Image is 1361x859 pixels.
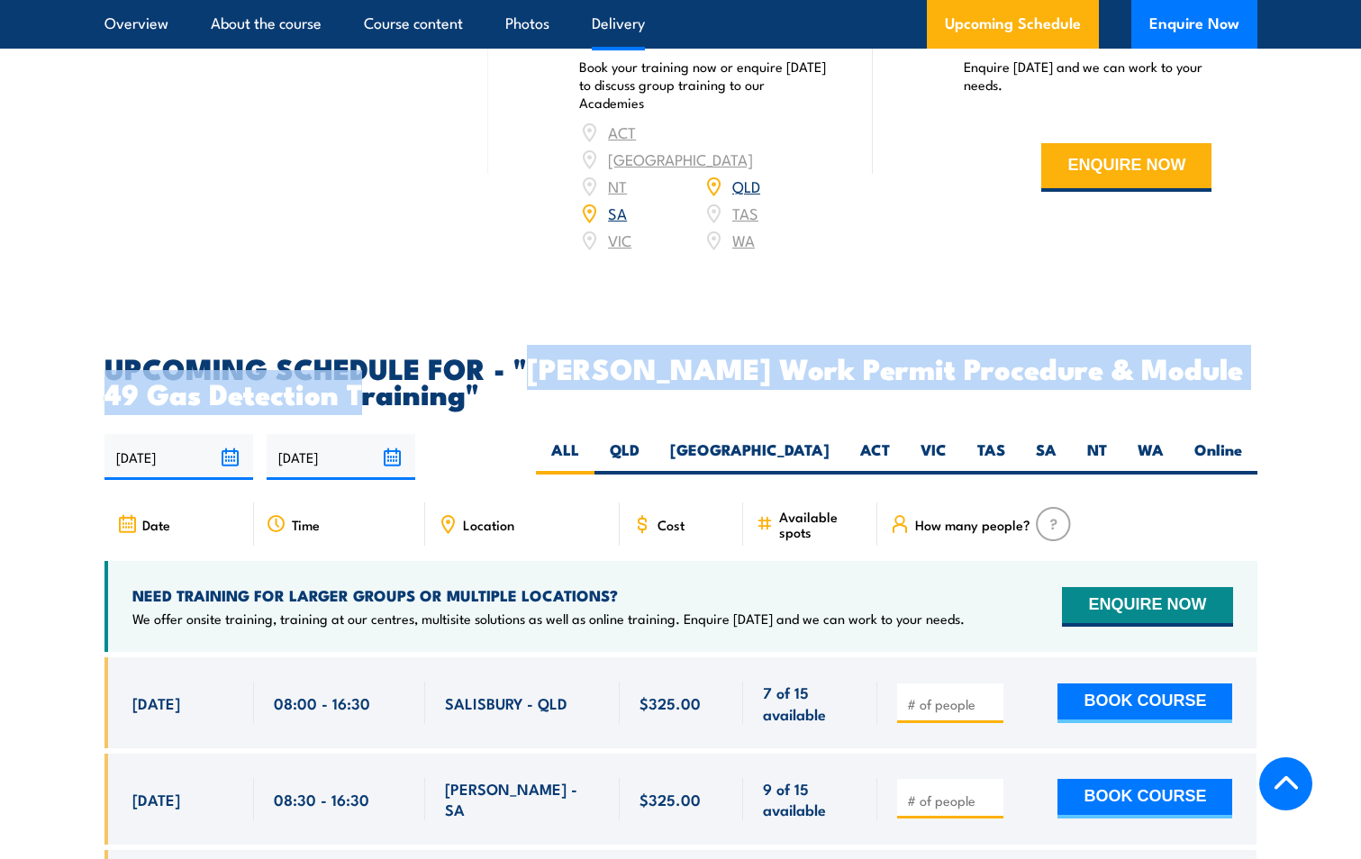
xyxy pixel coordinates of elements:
[1179,439,1257,475] label: Online
[292,517,320,532] span: Time
[267,434,415,480] input: To date
[915,517,1030,532] span: How many people?
[907,791,997,809] input: # of people
[640,692,701,713] span: $325.00
[1041,143,1211,192] button: ENQUIRE NOW
[142,517,170,532] span: Date
[463,517,514,532] span: Location
[104,434,253,480] input: From date
[1021,439,1072,475] label: SA
[579,58,828,112] p: Book your training now or enquire [DATE] to discuss group training to our Academies
[608,202,627,223] a: SA
[1122,439,1179,475] label: WA
[445,778,600,820] span: [PERSON_NAME] - SA
[132,692,180,713] span: [DATE]
[763,682,857,724] span: 7 of 15 available
[132,610,965,628] p: We offer onsite training, training at our centres, multisite solutions as well as online training...
[536,439,594,475] label: ALL
[907,695,997,713] input: # of people
[779,509,865,539] span: Available spots
[445,692,567,713] span: SALISBURY - QLD
[274,789,369,809] span: 08:30 - 16:30
[132,789,180,809] span: [DATE]
[640,789,701,809] span: $325.00
[655,439,845,475] label: [GEOGRAPHIC_DATA]
[845,439,905,475] label: ACT
[763,778,857,820] span: 9 of 15 available
[1057,683,1232,723] button: BOOK COURSE
[658,517,685,532] span: Cost
[732,175,760,196] a: QLD
[905,439,962,475] label: VIC
[594,439,655,475] label: QLD
[964,58,1212,94] p: Enquire [DATE] and we can work to your needs.
[132,585,965,605] h4: NEED TRAINING FOR LARGER GROUPS OR MULTIPLE LOCATIONS?
[274,692,370,713] span: 08:00 - 16:30
[1072,439,1122,475] label: NT
[1062,587,1232,627] button: ENQUIRE NOW
[962,439,1021,475] label: TAS
[1057,779,1232,818] button: BOOK COURSE
[104,355,1257,405] h2: UPCOMING SCHEDULE FOR - "[PERSON_NAME] Work Permit Procedure & Module 49 Gas Detection Training"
